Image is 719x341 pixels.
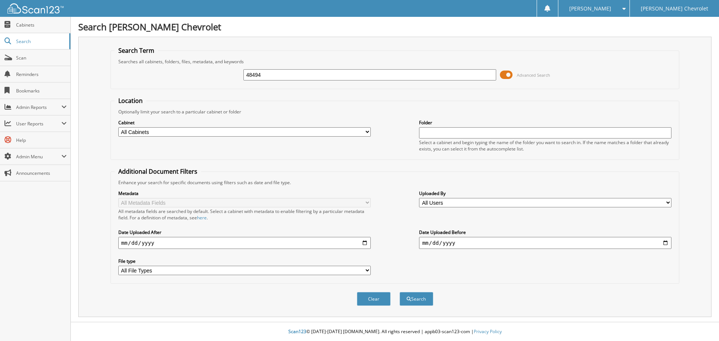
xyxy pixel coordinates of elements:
[16,104,61,110] span: Admin Reports
[115,97,146,105] legend: Location
[16,153,61,160] span: Admin Menu
[517,72,550,78] span: Advanced Search
[16,38,66,45] span: Search
[419,229,671,235] label: Date Uploaded Before
[78,21,712,33] h1: Search [PERSON_NAME] Chevrolet
[16,137,67,143] span: Help
[16,170,67,176] span: Announcements
[7,3,64,13] img: scan123-logo-white.svg
[419,237,671,249] input: end
[118,258,371,264] label: File type
[118,190,371,197] label: Metadata
[115,167,201,176] legend: Additional Document Filters
[16,22,67,28] span: Cabinets
[118,229,371,235] label: Date Uploaded After
[419,139,671,152] div: Select a cabinet and begin typing the name of the folder you want to search in. If the name match...
[115,179,676,186] div: Enhance your search for specific documents using filters such as date and file type.
[197,214,207,221] a: here
[474,328,502,335] a: Privacy Policy
[71,323,719,341] div: © [DATE]-[DATE] [DOMAIN_NAME]. All rights reserved | appb03-scan123-com |
[419,119,671,126] label: Folder
[16,55,67,61] span: Scan
[16,88,67,94] span: Bookmarks
[641,6,708,11] span: [PERSON_NAME] Chevrolet
[115,58,676,65] div: Searches all cabinets, folders, files, metadata, and keywords
[288,328,306,335] span: Scan123
[16,121,61,127] span: User Reports
[419,190,671,197] label: Uploaded By
[400,292,433,306] button: Search
[118,119,371,126] label: Cabinet
[115,109,676,115] div: Optionally limit your search to a particular cabinet or folder
[569,6,611,11] span: [PERSON_NAME]
[16,71,67,77] span: Reminders
[118,208,371,221] div: All metadata fields are searched by default. Select a cabinet with metadata to enable filtering b...
[357,292,391,306] button: Clear
[115,46,158,55] legend: Search Term
[118,237,371,249] input: start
